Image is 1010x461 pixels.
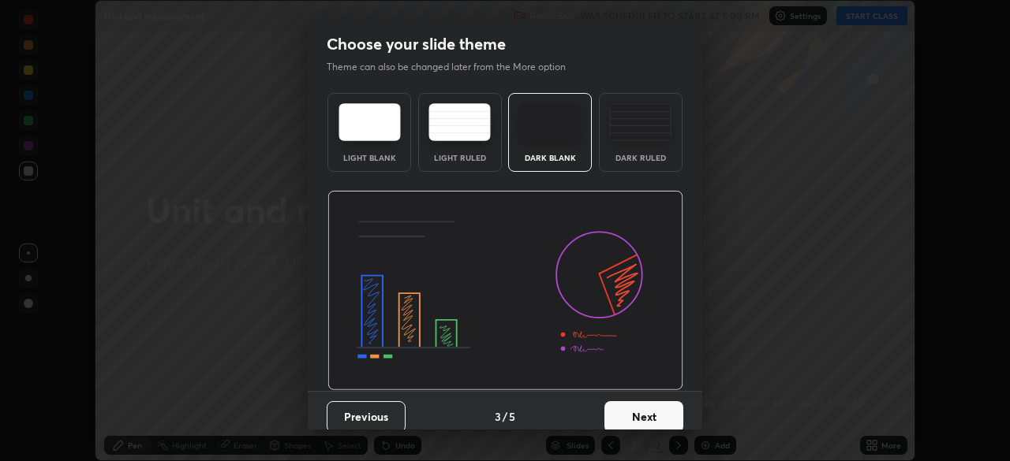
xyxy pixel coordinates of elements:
img: darkThemeBanner.d06ce4a2.svg [327,191,683,391]
img: lightTheme.e5ed3b09.svg [339,103,401,141]
div: Light Blank [338,154,401,162]
div: Dark Ruled [609,154,672,162]
h4: / [503,408,507,425]
img: lightRuledTheme.5fabf969.svg [428,103,491,141]
p: Theme can also be changed later from the More option [327,60,582,74]
button: Next [604,401,683,433]
div: Light Ruled [428,154,492,162]
div: Dark Blank [518,154,582,162]
h4: 3 [495,408,501,425]
h2: Choose your slide theme [327,34,506,54]
h4: 5 [509,408,515,425]
img: darkTheme.f0cc69e5.svg [519,103,582,141]
button: Previous [327,401,406,433]
img: darkRuledTheme.de295e13.svg [609,103,671,141]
